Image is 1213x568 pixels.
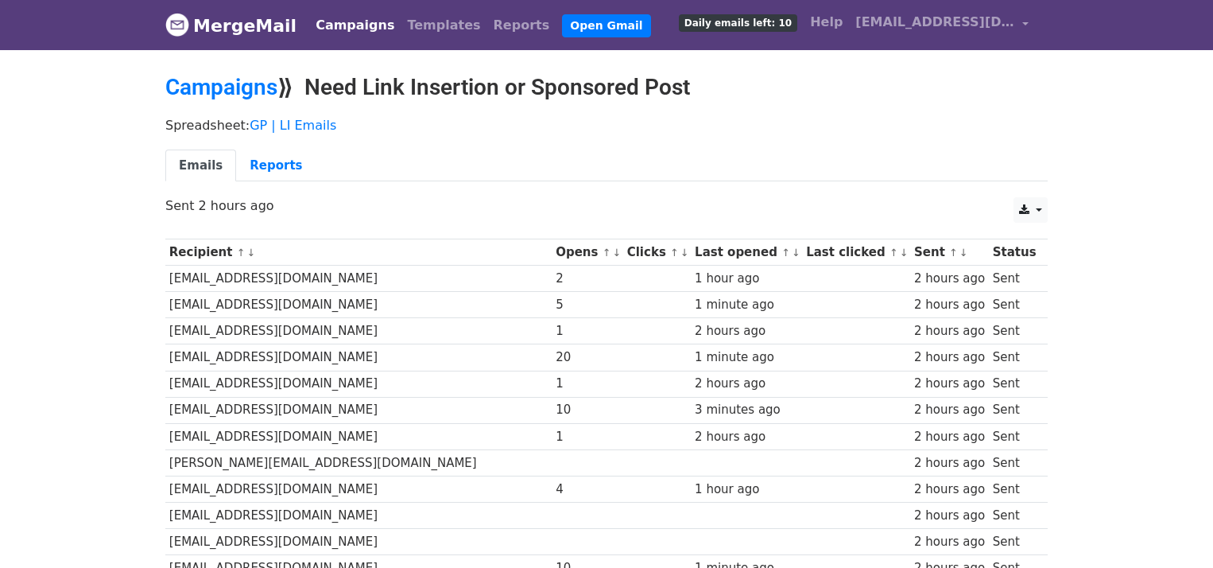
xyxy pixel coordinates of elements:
div: 2 hours ago [914,480,985,499]
a: ↓ [612,247,621,259]
div: 2 hours ago [914,428,985,446]
td: Sent [989,529,1040,555]
th: Sent [910,239,989,266]
div: 1 [556,428,619,446]
th: Status [989,239,1040,266]
td: [EMAIL_ADDRESS][DOMAIN_NAME] [165,397,552,423]
td: Sent [989,318,1040,344]
div: 2 hours ago [695,428,798,446]
td: Sent [989,423,1040,449]
a: Reports [236,150,316,182]
div: 2 hours ago [914,533,985,551]
div: 5 [556,296,619,314]
div: 1 hour ago [695,270,798,288]
div: 2 hours ago [695,375,798,393]
td: [EMAIL_ADDRESS][DOMAIN_NAME] [165,476,552,502]
span: [EMAIL_ADDRESS][DOMAIN_NAME] [855,13,1014,32]
td: [EMAIL_ADDRESS][DOMAIN_NAME] [165,318,552,344]
img: MergeMail logo [165,13,189,37]
th: Clicks [623,239,691,266]
a: Emails [165,150,236,182]
td: [EMAIL_ADDRESS][DOMAIN_NAME] [165,423,552,449]
a: Templates [401,10,486,41]
a: [EMAIL_ADDRESS][DOMAIN_NAME] [849,6,1035,44]
a: ↓ [680,247,689,259]
a: Reports [487,10,556,41]
div: 4 [556,480,619,499]
div: 2 hours ago [695,322,798,340]
div: 2 hours ago [914,348,985,367]
th: Last opened [691,239,802,266]
div: 2 hours ago [914,296,985,314]
div: 2 hours ago [914,270,985,288]
div: 2 hours ago [914,507,985,525]
td: Sent [989,292,1040,318]
td: [EMAIL_ADDRESS][DOMAIN_NAME] [165,371,552,397]
td: Sent [989,371,1040,397]
div: 3 minutes ago [695,401,798,419]
a: ↓ [246,247,255,259]
th: Recipient [165,239,552,266]
a: ↑ [949,247,958,259]
div: 2 [556,270,619,288]
td: Sent [989,503,1040,529]
a: ↑ [889,247,898,259]
th: Opens [552,239,623,266]
a: Daily emails left: 10 [672,6,804,38]
a: ↓ [900,247,909,259]
td: [EMAIL_ADDRESS][DOMAIN_NAME] [165,503,552,529]
td: Sent [989,449,1040,476]
a: Campaigns [309,10,401,41]
div: 20 [556,348,619,367]
p: Sent 2 hours ago [165,197,1048,214]
td: Sent [989,476,1040,502]
div: 1 minute ago [695,296,798,314]
td: [EMAIL_ADDRESS][DOMAIN_NAME] [165,344,552,371]
a: ↑ [603,247,611,259]
div: 2 hours ago [914,375,985,393]
div: 1 [556,322,619,340]
div: 1 [556,375,619,393]
span: Daily emails left: 10 [679,14,797,32]
td: [EMAIL_ADDRESS][DOMAIN_NAME] [165,292,552,318]
h2: ⟫ Need Link Insertion or Sponsored Post [165,74,1048,101]
a: GP | LI Emails [250,118,336,133]
a: Help [804,6,849,38]
a: ↓ [792,247,800,259]
a: ↑ [781,247,790,259]
td: [EMAIL_ADDRESS][DOMAIN_NAME] [165,266,552,292]
div: 10 [556,401,619,419]
div: 2 hours ago [914,454,985,473]
a: ↓ [959,247,968,259]
td: [EMAIL_ADDRESS][DOMAIN_NAME] [165,529,552,555]
td: Sent [989,344,1040,371]
a: Campaigns [165,74,277,100]
a: ↑ [237,247,246,259]
td: [PERSON_NAME][EMAIL_ADDRESS][DOMAIN_NAME] [165,449,552,476]
div: 2 hours ago [914,322,985,340]
a: MergeMail [165,9,296,42]
div: 1 minute ago [695,348,798,367]
a: Open Gmail [562,14,650,37]
div: 1 hour ago [695,480,798,499]
div: 2 hours ago [914,401,985,419]
a: ↑ [670,247,679,259]
th: Last clicked [802,239,910,266]
td: Sent [989,266,1040,292]
p: Spreadsheet: [165,117,1048,134]
td: Sent [989,397,1040,423]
